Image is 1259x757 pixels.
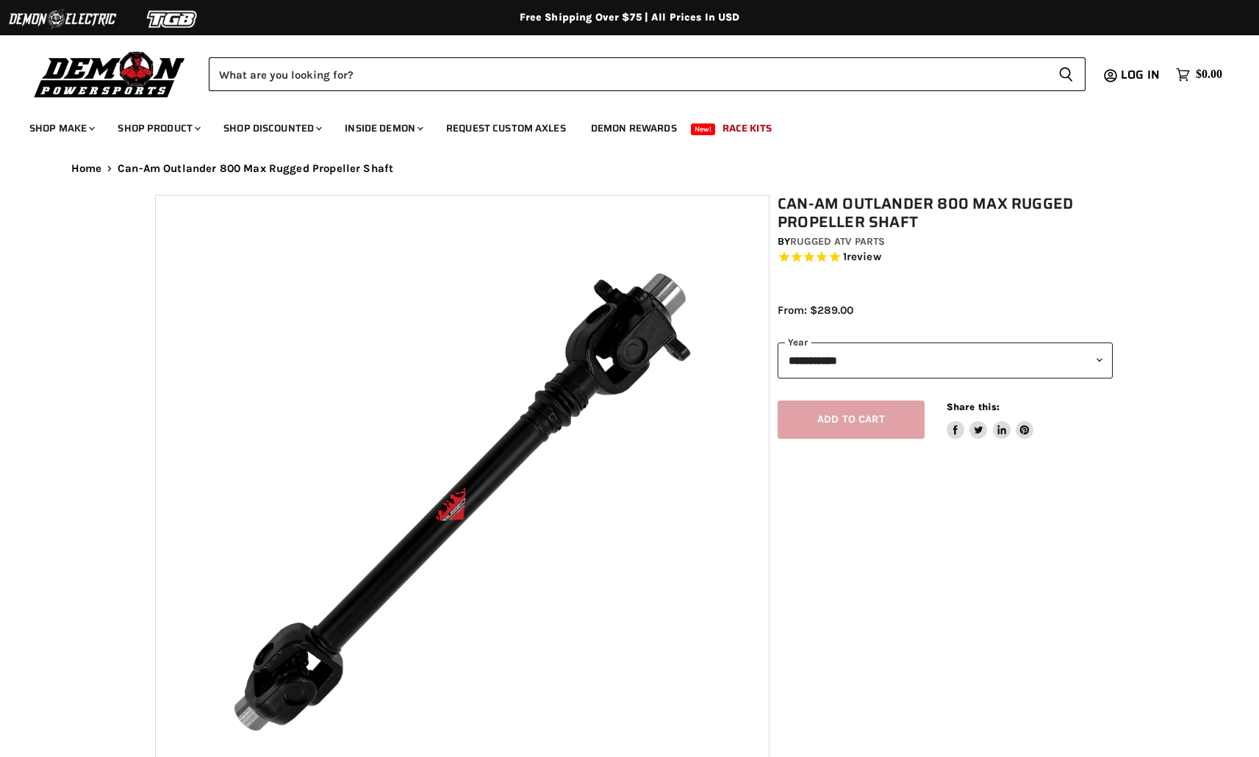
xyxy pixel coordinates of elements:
[42,162,1218,175] nav: Breadcrumbs
[334,113,432,143] a: Inside Demon
[711,113,783,143] a: Race Kits
[1121,65,1160,84] span: Log in
[209,57,1086,91] form: Product
[1196,68,1222,82] span: $0.00
[107,113,209,143] a: Shop Product
[118,5,228,33] img: TGB Logo 2
[778,304,853,317] span: From: $289.00
[778,250,1113,265] span: Rated 5.0 out of 5 stars 1 reviews
[71,162,102,175] a: Home
[947,401,1034,440] aside: Share this:
[580,113,688,143] a: Demon Rewards
[778,195,1113,232] h1: Can-Am Outlander 800 Max Rugged Propeller Shaft
[42,11,1218,24] div: Free Shipping Over $75 | All Prices In USD
[778,234,1113,250] div: by
[212,113,331,143] a: Shop Discounted
[1047,57,1086,91] button: Search
[691,123,716,135] span: New!
[118,162,393,175] span: Can-Am Outlander 800 Max Rugged Propeller Shaft
[843,251,881,264] span: 1 reviews
[29,48,190,100] img: Demon Powersports
[947,401,1000,412] span: Share this:
[1114,68,1169,82] a: Log in
[847,251,881,264] span: review
[1169,64,1230,85] a: $0.00
[778,342,1113,378] select: year
[790,235,885,248] a: Rugged ATV Parts
[18,113,104,143] a: Shop Make
[7,5,118,33] img: Demon Electric Logo 2
[435,113,577,143] a: Request Custom Axles
[209,57,1047,91] input: Search
[18,107,1219,143] ul: Main menu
